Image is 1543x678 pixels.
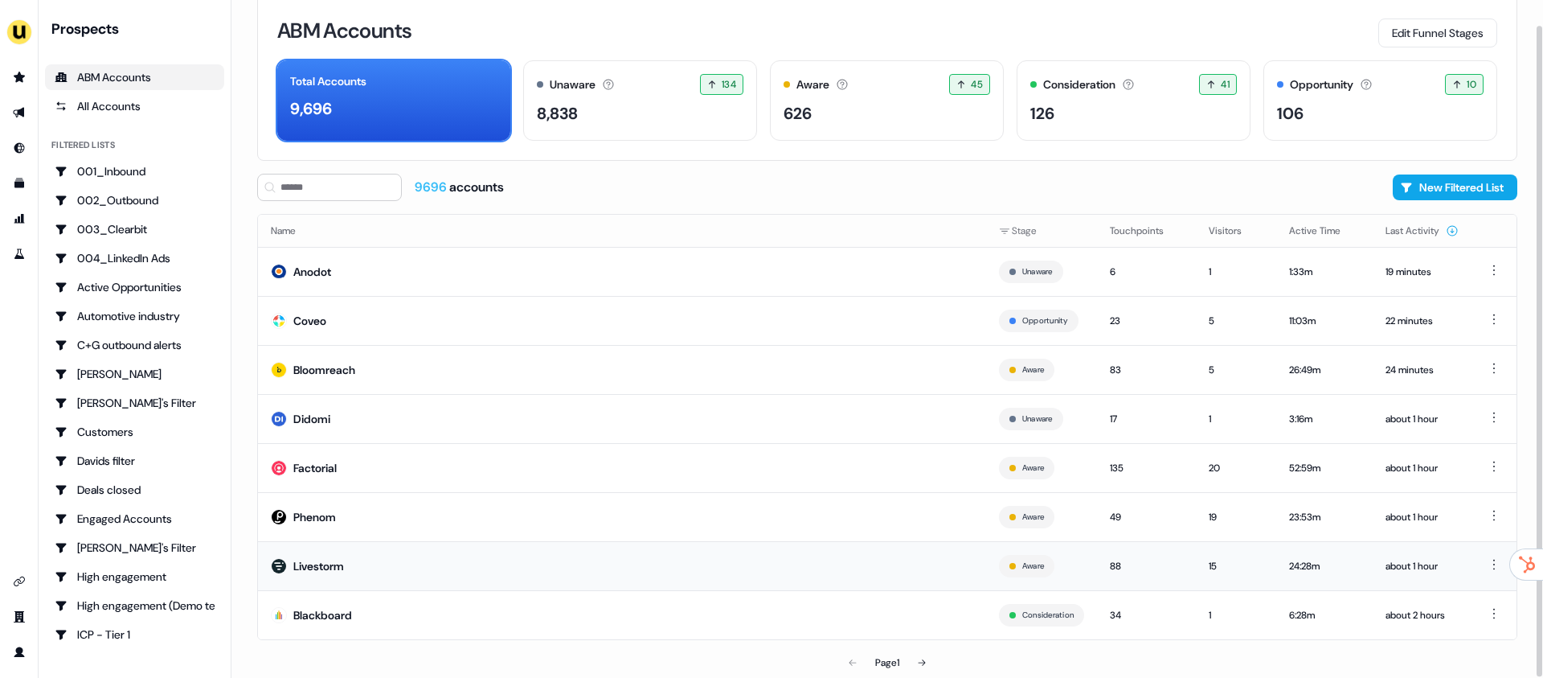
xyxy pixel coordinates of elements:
a: Go to 004_LinkedIn Ads [45,245,224,271]
div: about 1 hour [1385,411,1459,427]
div: 1 [1209,607,1263,623]
button: Consideration [1022,608,1074,623]
div: 19 [1209,509,1263,525]
div: about 1 hour [1385,558,1459,574]
div: 24 minutes [1385,362,1459,378]
a: Go to Charlotte Stone [45,361,224,387]
span: 41 [1221,76,1230,92]
div: 19 minutes [1385,264,1459,280]
div: High engagement (Demo testing) [55,598,215,614]
div: 626 [784,101,812,125]
div: 3:16m [1289,411,1360,427]
div: 49 [1110,509,1183,525]
div: 5 [1209,313,1263,329]
span: 10 [1467,76,1476,92]
button: Unaware [1022,412,1053,426]
div: Stage [999,223,1084,239]
a: Go to 003_Clearbit [45,216,224,242]
div: Total Accounts [290,73,366,90]
button: Opportunity [1022,314,1068,328]
a: Go to Inbound [6,135,32,161]
div: Deals closed [55,482,215,498]
div: about 2 hours [1385,607,1459,623]
div: Prospects [51,19,224,39]
div: 15 [1209,558,1263,574]
div: 004_LinkedIn Ads [55,250,215,266]
div: 6 [1110,264,1183,280]
div: ABM Accounts [55,69,215,85]
div: Phenom [293,509,336,525]
button: Aware [1022,461,1044,475]
div: Engaged Accounts [55,511,215,527]
div: [PERSON_NAME] [55,366,215,382]
a: Go to High engagement (Demo testing) [45,593,224,618]
a: Go to Deals closed [45,477,224,503]
a: Go to 002_Outbound [45,187,224,213]
div: 11:03m [1289,313,1360,329]
div: 135 [1110,460,1183,476]
button: Edit Funnel Stages [1378,18,1497,47]
a: Go to Active Opportunities [45,274,224,300]
button: Active Time [1289,216,1360,245]
a: All accounts [45,93,224,119]
a: Go to templates [6,171,32,196]
div: 88 [1110,558,1183,574]
div: about 1 hour [1385,460,1459,476]
div: Blackboard [293,607,352,623]
a: Go to attribution [6,206,32,232]
div: All Accounts [55,98,215,114]
div: 126 [1030,101,1054,125]
div: 1 [1209,411,1263,427]
a: ABM Accounts [45,64,224,90]
button: Aware [1022,510,1044,524]
a: Go to 001_Inbound [45,158,224,184]
a: Go to Customers [45,419,224,445]
a: Go to C+G outbound alerts [45,332,224,358]
div: accounts [415,179,504,196]
a: Go to profile [6,639,32,665]
div: Automotive industry [55,308,215,324]
div: ICP - Tier 1 [55,627,215,643]
div: ICP - Tier 2 [55,655,215,672]
div: Anodot [293,264,331,280]
div: Coveo [293,313,326,329]
div: Factorial [293,460,337,476]
button: Aware [1022,363,1044,377]
div: C+G outbound alerts [55,337,215,353]
a: Go to outbound experience [6,100,32,125]
a: Go to ICP - Tier 1 [45,622,224,647]
button: New Filtered List [1393,175,1517,200]
a: Go to experiments [6,241,32,267]
div: Filtered lists [51,138,115,152]
span: 45 [971,76,983,92]
div: High engagement [55,569,215,585]
a: Go to team [6,604,32,630]
div: Davids filter [55,453,215,469]
button: Visitors [1209,216,1261,245]
span: 9696 [415,179,449,195]
a: Go to integrations [6,569,32,594]
div: 003_Clearbit [55,221,215,237]
div: 1:33m [1289,264,1360,280]
div: 001_Inbound [55,163,215,179]
button: Aware [1022,559,1044,573]
a: Go to Charlotte's Filter [45,390,224,416]
div: 26:49m [1289,362,1360,378]
div: 52:59m [1289,460,1360,476]
span: 134 [722,76,736,92]
div: 106 [1277,101,1304,125]
button: Touchpoints [1110,216,1183,245]
a: Go to Davids filter [45,448,224,474]
div: Consideration [1043,76,1115,93]
div: 22 minutes [1385,313,1459,329]
div: 17 [1110,411,1183,427]
div: Didomi [293,411,330,427]
a: Go to Geneviève's Filter [45,535,224,561]
div: 002_Outbound [55,192,215,208]
div: 23:53m [1289,509,1360,525]
div: 9,696 [290,97,332,121]
div: Customers [55,424,215,440]
div: 8,838 [537,101,578,125]
div: [PERSON_NAME]'s Filter [55,540,215,556]
h3: ABM Accounts [277,20,411,41]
